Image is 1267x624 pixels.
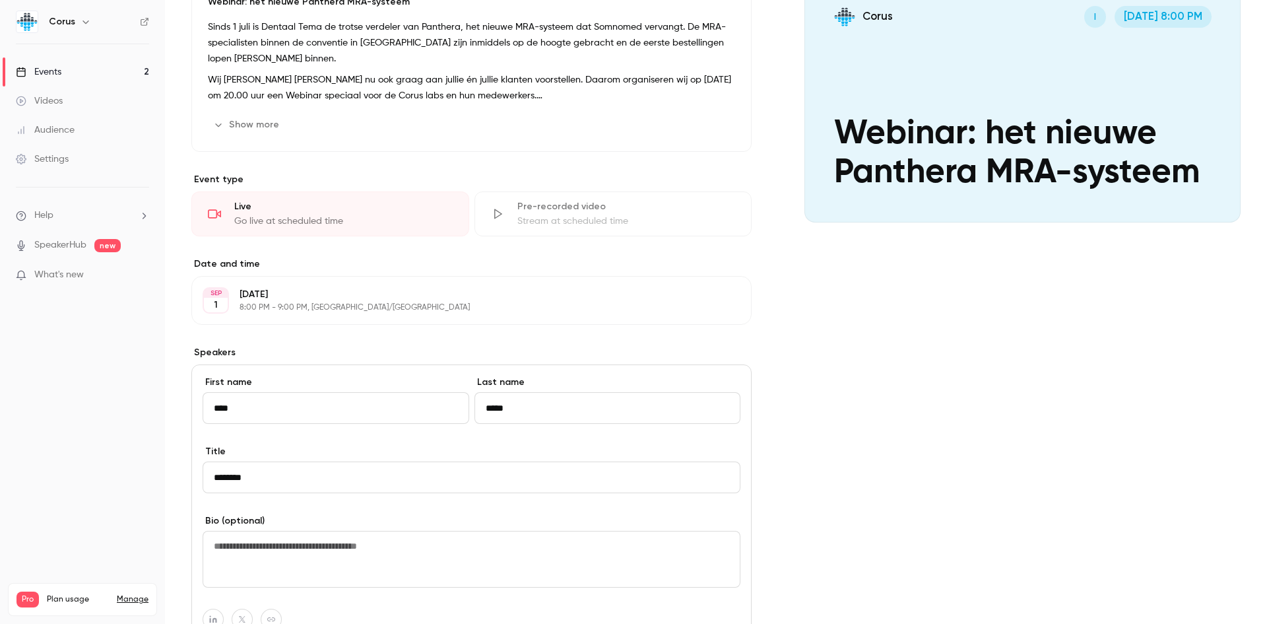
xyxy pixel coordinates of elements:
div: Videos [16,94,63,108]
label: Title [203,445,740,458]
div: Live [234,200,453,213]
p: [DATE] [240,288,682,301]
h6: Corus [49,15,75,28]
span: What's new [34,268,84,282]
span: new [94,239,121,252]
div: Settings [16,153,69,166]
a: Manage [117,594,148,605]
div: Pre-recorded video [517,200,736,213]
div: Stream at scheduled time [517,215,736,228]
div: SEP [204,289,228,298]
p: 1 [214,298,218,312]
span: Plan usage [47,594,109,605]
div: Events [16,65,61,79]
div: Pre-recorded videoStream at scheduled time [474,191,752,236]
label: Speakers [191,346,752,359]
label: Date and time [191,258,752,271]
a: SpeakerHub [34,238,86,252]
p: Event type [191,173,752,186]
span: Help [34,209,53,223]
img: Corus [16,11,38,32]
p: Sinds 1 juli is Dentaal Tema de trotse verdeler van Panthera, het nieuwe MRA-systeem dat Somnomed... [208,19,735,67]
div: Go live at scheduled time [234,215,453,228]
label: Last name [474,376,741,389]
label: Bio (optional) [203,514,740,528]
li: help-dropdown-opener [16,209,149,223]
div: LiveGo live at scheduled time [191,191,469,236]
p: 8:00 PM - 9:00 PM, [GEOGRAPHIC_DATA]/[GEOGRAPHIC_DATA] [240,302,682,313]
label: First name [203,376,469,389]
button: Show more [208,114,287,135]
span: Pro [16,592,39,607]
div: Audience [16,123,75,137]
p: Wij [PERSON_NAME] [PERSON_NAME] nu ook graag aan jullie én jullie klanten voorstellen. Daarom org... [208,72,735,104]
